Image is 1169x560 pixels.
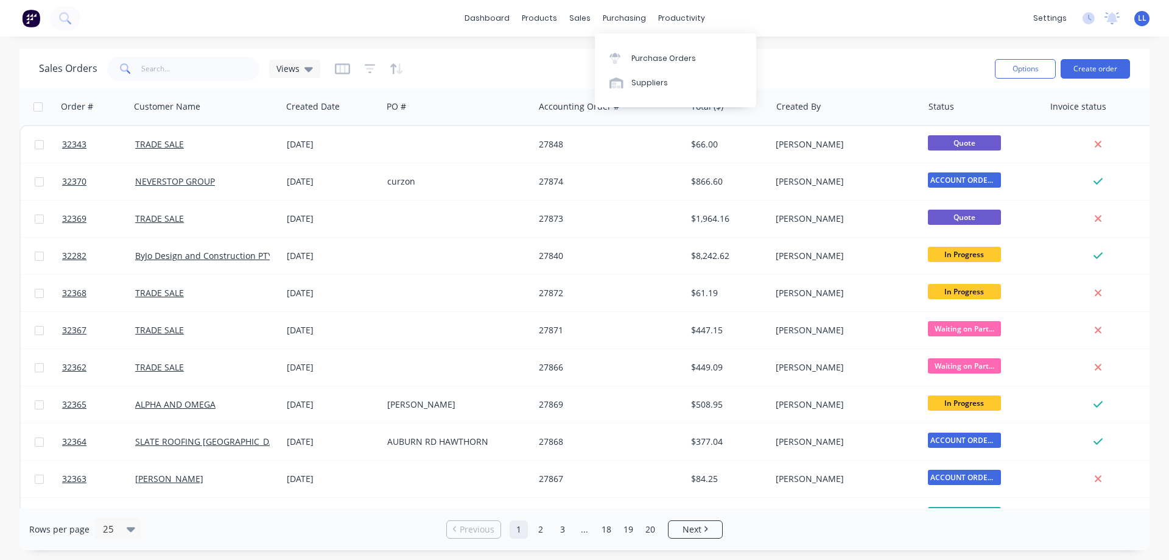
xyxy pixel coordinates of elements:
[928,210,1001,225] span: Quote
[597,9,652,27] div: purchasing
[458,9,516,27] a: dashboard
[928,358,1001,374] span: Waiting on Part...
[39,63,97,74] h1: Sales Orders
[287,436,377,448] div: [DATE]
[141,57,260,81] input: Search...
[287,473,377,485] div: [DATE]
[62,386,135,423] a: 32365
[62,473,86,485] span: 32363
[631,77,668,88] div: Suppliers
[539,101,619,113] div: Accounting Order #
[776,287,911,299] div: [PERSON_NAME]
[135,287,184,299] a: TRADE SALE
[62,312,135,349] a: 32367
[276,62,300,75] span: Views
[62,498,135,534] a: 32360
[776,473,911,485] div: [PERSON_NAME]
[631,53,696,64] div: Purchase Orders
[135,213,184,224] a: TRADE SALE
[287,287,377,299] div: [DATE]
[691,324,762,336] div: $447.15
[1027,9,1073,27] div: settings
[135,399,216,410] a: ALPHA AND OMEGA
[62,250,86,262] span: 32282
[62,238,135,274] a: 32282
[928,284,1001,299] span: In Progress
[597,520,616,539] a: Page 18
[287,324,377,336] div: [DATE]
[135,175,215,187] a: NEVERSTOP GROUP
[539,399,674,411] div: 27869
[928,321,1001,336] span: Waiting on Part...
[1050,101,1106,113] div: Invoice status
[387,175,522,188] div: curzon
[134,101,200,113] div: Customer Name
[539,361,674,374] div: 27866
[387,101,406,113] div: PO #
[995,59,1056,79] button: Options
[61,101,93,113] div: Order #
[669,523,722,536] a: Next page
[776,101,821,113] div: Created By
[776,175,911,188] div: [PERSON_NAME]
[575,520,594,539] a: Jump forward
[539,213,674,225] div: 27873
[135,324,184,336] a: TRADE SALE
[539,175,674,188] div: 27874
[928,172,1001,188] span: ACCOUNT ORDERS ...
[691,436,762,448] div: $377.04
[62,175,86,188] span: 32370
[652,9,711,27] div: productivity
[539,324,674,336] div: 27871
[287,138,377,151] div: [DATE]
[539,287,674,299] div: 27872
[286,101,340,113] div: Created Date
[776,399,911,411] div: [PERSON_NAME]
[135,361,184,373] a: TRADE SALE
[928,507,1001,522] span: Picked Up
[595,46,756,70] a: Purchase Orders
[539,436,674,448] div: 27868
[691,213,762,225] div: $1,964.16
[287,175,377,188] div: [DATE]
[135,138,184,150] a: TRADE SALE
[928,135,1001,151] span: Quote
[22,9,40,27] img: Factory
[595,71,756,95] a: Suppliers
[928,433,1001,448] span: ACCOUNT ORDERS ...
[532,520,550,539] a: Page 2
[62,126,135,163] a: 32343
[563,9,597,27] div: sales
[641,520,659,539] a: Page 20
[691,250,762,262] div: $8,242.62
[929,101,954,113] div: Status
[287,399,377,411] div: [DATE]
[287,213,377,225] div: [DATE]
[29,523,90,536] span: Rows per page
[62,361,86,374] span: 32362
[62,213,86,225] span: 32369
[776,361,911,374] div: [PERSON_NAME]
[1138,13,1146,24] span: LL
[62,324,86,336] span: 32367
[691,287,762,299] div: $61.19
[62,287,86,299] span: 32368
[1061,59,1130,79] button: Create order
[691,473,762,485] div: $84.25
[62,436,86,448] span: 32364
[928,470,1001,485] span: ACCOUNT ORDERS ...
[135,250,290,261] a: ByJo Design and Construction PTY LTD
[776,324,911,336] div: [PERSON_NAME]
[62,349,135,386] a: 32362
[553,520,572,539] a: Page 3
[62,163,135,200] a: 32370
[287,361,377,374] div: [DATE]
[62,399,86,411] span: 32365
[135,436,287,447] a: SLATE ROOFING [GEOGRAPHIC_DATA]
[447,523,500,536] a: Previous page
[691,361,762,374] div: $449.09
[62,138,86,151] span: 32343
[441,520,728,539] ul: Pagination
[691,175,762,188] div: $866.60
[62,200,135,237] a: 32369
